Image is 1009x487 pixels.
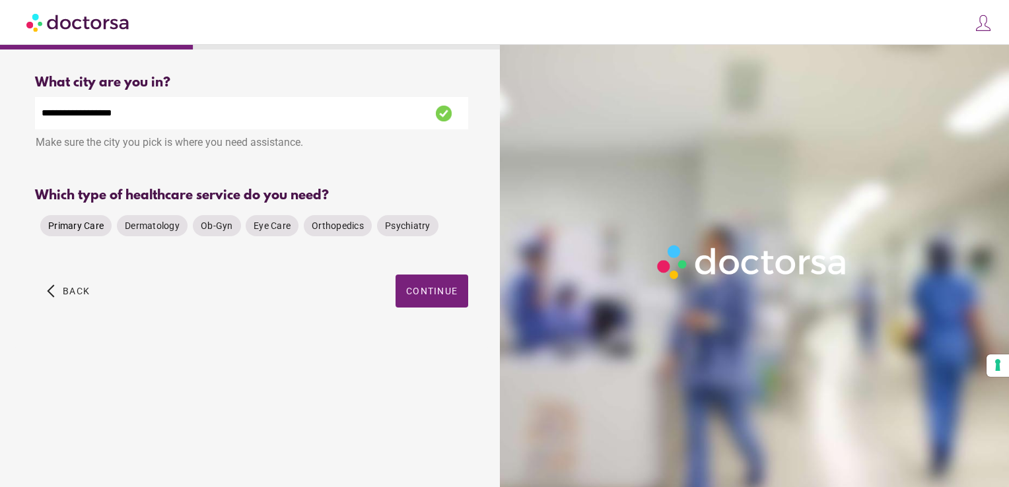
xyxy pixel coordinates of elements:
[385,220,431,231] span: Psychiatry
[652,240,854,284] img: Logo-Doctorsa-trans-White-partial-flat.png
[125,220,180,231] span: Dermatology
[48,220,104,231] span: Primary Care
[35,129,468,158] div: Make sure the city you pick is where you need assistance.
[406,286,458,296] span: Continue
[254,220,291,231] span: Eye Care
[63,286,90,296] span: Back
[312,220,364,231] span: Orthopedics
[201,220,233,231] span: Ob-Gyn
[35,75,468,90] div: What city are you in?
[396,275,468,308] button: Continue
[26,7,131,37] img: Doctorsa.com
[987,354,1009,377] button: Your consent preferences for tracking technologies
[35,188,468,203] div: Which type of healthcare service do you need?
[974,14,992,32] img: icons8-customer-100.png
[42,275,95,308] button: arrow_back_ios Back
